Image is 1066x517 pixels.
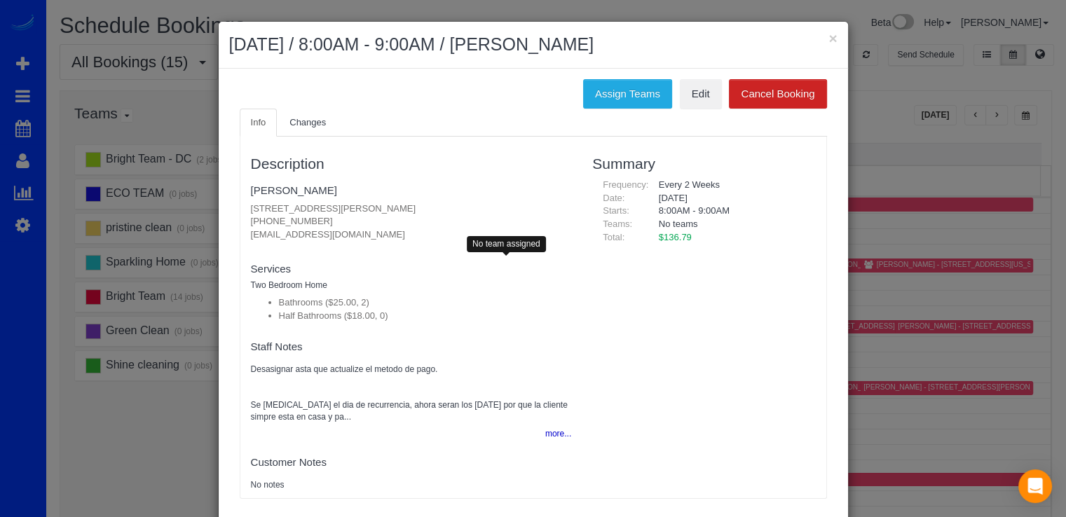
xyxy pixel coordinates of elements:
li: Bathrooms ($25.00, 2) [279,296,572,310]
span: Changes [289,117,326,127]
div: Every 2 Weeks [648,179,816,192]
pre: Desasignar asta que actualize el metodo de pago. Se [MEDICAL_DATA] el dia de recurrencia, ahora s... [251,364,572,424]
a: Changes [278,109,337,137]
div: 8:00AM - 9:00AM [648,205,816,218]
div: [DATE] [648,192,816,205]
span: Teams: [603,219,632,229]
h4: Customer Notes [251,457,572,469]
span: Frequency: [603,179,648,190]
h5: Two Bedroom Home [251,281,572,290]
pre: No notes [251,479,572,491]
button: Cancel Booking [729,79,826,109]
a: [PERSON_NAME] [251,184,337,196]
span: Info [251,117,266,127]
span: Total: [603,232,624,242]
span: Starts: [603,205,629,216]
div: No team assigned [467,236,546,252]
div: Open Intercom Messenger [1018,469,1052,503]
h2: [DATE] / 8:00AM - 9:00AM / [PERSON_NAME] [229,32,838,57]
a: Info [240,109,278,137]
h4: Services [251,263,572,275]
h3: Description [251,156,572,172]
h4: Staff Notes [251,341,572,353]
h3: Summary [592,156,815,172]
p: [STREET_ADDRESS][PERSON_NAME] [PHONE_NUMBER] [EMAIL_ADDRESS][DOMAIN_NAME] [251,202,572,242]
button: Assign Teams [583,79,672,109]
span: Date: [603,193,624,203]
span: No teams [659,219,698,229]
button: × [828,31,837,46]
a: Edit [680,79,722,109]
button: more... [537,424,571,444]
li: Half Bathrooms ($18.00, 0) [279,310,572,323]
span: $136.79 [659,232,692,242]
